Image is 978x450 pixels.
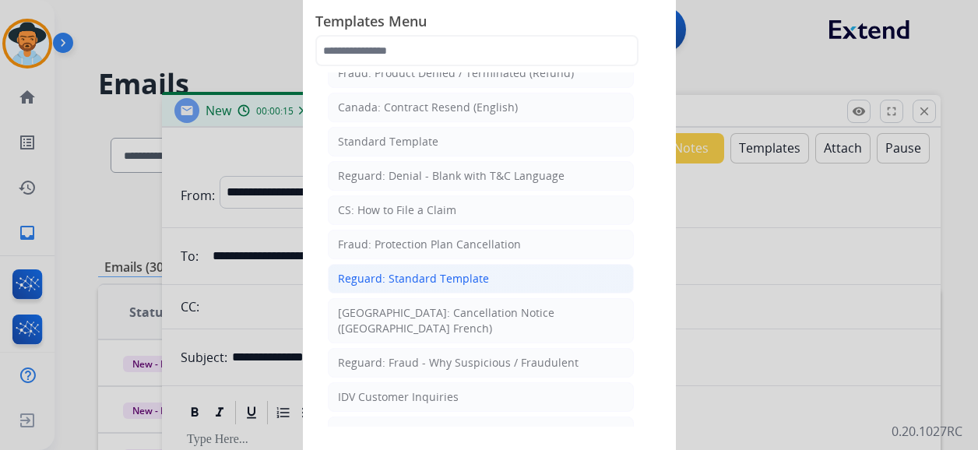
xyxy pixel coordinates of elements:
[338,202,456,218] div: CS: How to File a Claim
[338,355,579,371] div: Reguard: Fraud - Why Suspicious / Fraudulent
[338,100,518,115] div: Canada: Contract Resend (English)
[338,305,624,336] div: [GEOGRAPHIC_DATA]: Cancellation Notice ([GEOGRAPHIC_DATA] French)
[338,271,489,287] div: Reguard: Standard Template
[338,134,438,149] div: Standard Template
[315,10,663,35] span: Templates Menu
[338,65,574,81] div: Fraud: Product Denied / Terminated (Refund)
[338,389,459,405] div: IDV Customer Inquiries
[338,237,521,252] div: Fraud: Protection Plan Cancellation
[338,168,565,184] div: Reguard: Denial - Blank with T&C Language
